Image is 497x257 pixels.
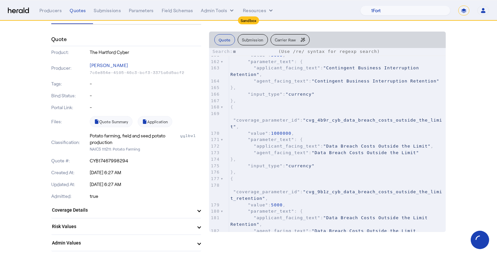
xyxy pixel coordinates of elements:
[230,189,442,201] span: "cvg_9b1z_cyb_data_breach_costs_outside_the_limit_retention"
[243,7,274,14] button: Resources dropdown menu
[90,116,132,127] a: Quote Summary
[209,130,221,137] div: 170
[209,91,221,98] div: 166
[230,215,431,227] span: "Data Breach Costs Outside the Limit Retention"
[209,136,221,143] div: 171
[230,209,303,214] span: : {
[209,169,221,175] div: 176
[51,35,67,43] h4: Quote
[230,85,236,90] span: },
[230,144,434,149] span: : ,
[51,81,88,87] p: Tags:
[230,228,419,240] span: "Data Breach Costs Outside the Limit Retention"
[39,7,62,14] div: Producers
[51,235,201,251] mat-expansion-panel-header: Admin Values
[209,65,221,71] div: 163
[51,219,201,234] mat-expansion-panel-header: Risk Values
[209,163,221,169] div: 175
[275,38,296,42] span: Carrier Raw
[286,92,315,97] span: "currency"
[209,215,221,221] div: 181
[230,131,294,136] span: : ,
[233,118,300,123] span: "coverage_parameter_id"
[209,84,221,91] div: 165
[271,53,283,58] span: 5000
[90,104,201,111] p: -
[209,182,221,189] div: 178
[230,65,422,77] span: : ,
[214,34,235,45] button: Quote
[230,118,442,129] span: "cvg_4b9r_cyb_data_breach_costs_outside_the_limit"
[209,78,221,84] div: 164
[238,34,268,45] button: Submission
[90,157,201,164] p: CYB17467998294
[209,175,221,182] div: 177
[271,131,292,136] span: 1000000
[248,92,283,97] span: "input_type"
[90,132,179,146] div: Potato farming, field and seed potato production
[254,228,309,233] span: "agent_facing_text"
[162,7,193,14] div: Field Schemas
[230,157,236,162] span: },
[209,228,221,234] div: 182
[230,111,442,129] span: : ,
[51,104,88,111] p: Portal Link:
[209,110,221,117] div: 169
[230,137,303,142] span: : {
[209,150,221,156] div: 173
[248,202,268,207] span: "value"
[254,215,320,220] span: "applicant_facing_text"
[180,132,201,146] div: yylbvl
[230,150,419,155] span: :
[312,79,439,83] span: "Contingent Business Interruption Retention"
[90,49,201,56] p: The Hartford Cyber
[209,202,221,208] div: 179
[52,240,193,246] mat-panel-title: Admin Values
[51,49,88,56] p: Product:
[209,48,446,232] herald-code-block: quote
[51,118,88,125] p: Files:
[90,81,201,87] p: -
[138,116,172,127] a: Application
[248,137,294,142] span: "parameter_text"
[90,92,201,99] p: -
[230,53,286,58] span: : ,
[230,98,236,103] span: },
[201,7,235,14] button: internal dropdown menu
[248,209,294,214] span: "parameter_text"
[323,144,431,149] span: "Data Breach Costs Outside the Limit"
[51,202,201,218] mat-expansion-panel-header: Coverage Details
[209,104,221,110] div: 168
[233,189,300,194] span: "coverage_parameter_id"
[94,7,121,14] div: Submissions
[230,59,303,64] span: : {
[70,7,86,14] div: Quotes
[52,207,193,214] mat-panel-title: Coverage Details
[129,7,154,14] div: Parameters
[209,156,221,163] div: 174
[230,65,422,77] span: "Contingent Business Interruption Retention"
[230,163,315,168] span: :
[230,228,419,240] span: :
[90,70,201,75] p: 7c6e854e-4105-46c3-bcf3-3371a6d5acf2
[230,215,431,227] span: : ,
[254,150,309,155] span: "agent_facing_text"
[51,65,88,71] p: Producer:
[51,92,88,99] p: Bind Status:
[209,58,221,65] div: 162
[51,169,88,176] p: Created At:
[90,146,201,152] p: NAICS 111211: Potato Farming
[254,65,320,70] span: "applicant_facing_text"
[230,176,233,181] span: {
[51,193,88,199] p: Admitted:
[230,202,286,207] span: : ,
[209,98,221,104] div: 167
[90,181,201,188] p: [DATE] 6:27 AM
[230,105,233,109] span: {
[248,59,294,64] span: "parameter_text"
[230,183,442,201] span: : ,
[209,208,221,215] div: 180
[90,193,201,199] p: true
[51,181,88,188] p: Updated At:
[248,131,268,136] span: "value"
